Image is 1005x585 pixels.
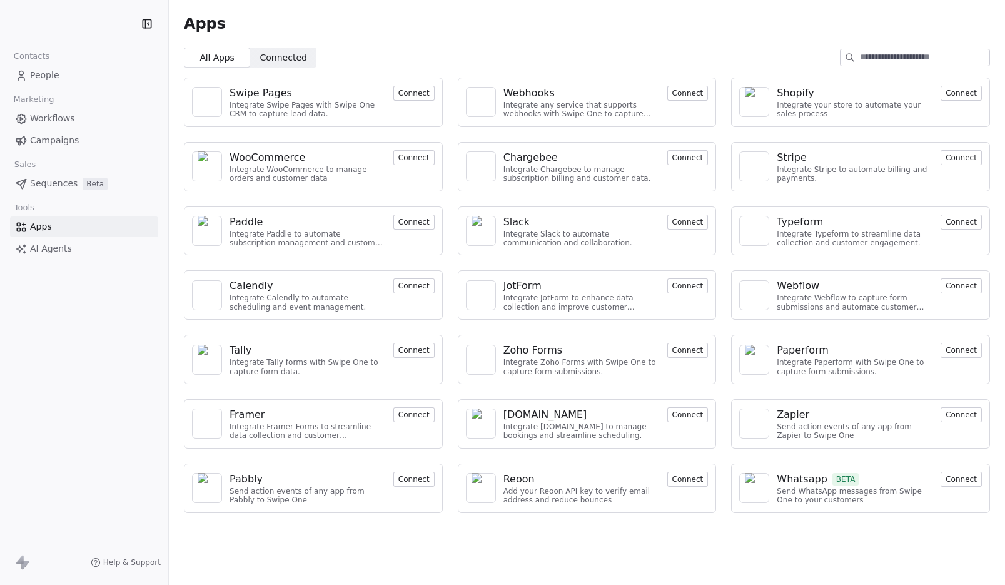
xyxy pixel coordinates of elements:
[503,293,660,312] div: Integrate JotForm to enhance data collection and improve customer engagement.
[393,407,435,422] button: Connect
[472,93,490,111] img: NA
[777,487,933,505] div: Send WhatsApp messages from Swipe One to your customers
[667,409,709,420] a: Connect
[198,93,216,111] img: NA
[739,473,769,503] a: NA
[777,278,819,293] div: Webflow
[503,101,660,119] div: Integrate any service that supports webhooks with Swipe One to capture and automate data workflows.
[777,422,933,440] div: Send action events of any app from Zapier to Swipe One
[667,473,709,485] a: Connect
[466,151,496,181] a: NA
[393,473,435,485] a: Connect
[472,216,490,246] img: NA
[667,280,709,292] a: Connect
[777,230,933,248] div: Integrate Typeform to streamline data collection and customer engagement.
[777,150,806,165] div: Stripe
[941,87,982,99] a: Connect
[667,407,709,422] button: Connect
[503,422,660,440] div: Integrate [DOMAIN_NAME] to manage bookings and streamline scheduling.
[230,215,263,230] div: Paddle
[230,230,386,248] div: Integrate Paddle to automate subscription management and customer engagement.
[777,472,933,487] a: WhatsappBETA
[739,280,769,310] a: NA
[503,165,660,183] div: Integrate Chargebee to manage subscription billing and customer data.
[10,238,158,259] a: AI Agents
[777,215,933,230] a: Typeform
[745,87,764,117] img: NA
[503,86,660,101] a: Webhooks
[503,150,660,165] a: Chargebee
[192,280,222,310] a: NA
[230,165,386,183] div: Integrate WooCommerce to manage orders and customer data
[777,165,933,183] div: Integrate Stripe to automate billing and payments.
[503,150,558,165] div: Chargebee
[198,286,216,305] img: NA
[503,407,587,422] div: [DOMAIN_NAME]
[30,112,75,125] span: Workflows
[941,343,982,358] button: Connect
[103,557,161,567] span: Help & Support
[198,151,216,181] img: NA
[198,414,216,433] img: NA
[230,343,386,358] a: Tally
[745,157,764,176] img: NA
[777,101,933,119] div: Integrate your store to automate your sales process
[192,151,222,181] a: NA
[777,86,814,101] div: Shopify
[667,150,709,165] button: Connect
[941,150,982,165] button: Connect
[472,286,490,305] img: NA
[466,409,496,439] a: NA
[230,86,386,101] a: Swipe Pages
[466,216,496,246] a: NA
[230,422,386,440] div: Integrate Framer Forms to streamline data collection and customer engagement.
[503,86,555,101] div: Webhooks
[230,343,251,358] div: Tally
[941,409,982,420] a: Connect
[198,216,216,246] img: NA
[745,414,764,433] img: NA
[777,472,827,487] div: Whatsapp
[230,293,386,312] div: Integrate Calendly to automate scheduling and event management.
[10,216,158,237] a: Apps
[667,86,709,101] button: Connect
[30,69,59,82] span: People
[777,358,933,376] div: Integrate Paperform with Swipe One to capture form submissions.
[230,86,292,101] div: Swipe Pages
[10,108,158,129] a: Workflows
[30,134,79,147] span: Campaigns
[832,473,859,486] span: BETA
[393,86,435,101] button: Connect
[466,345,496,375] a: NA
[739,345,769,375] a: NA
[230,101,386,119] div: Integrate Swipe Pages with Swipe One CRM to capture lead data.
[230,150,305,165] div: WooCommerce
[472,157,490,176] img: NA
[192,345,222,375] a: NA
[667,343,709,358] button: Connect
[941,151,982,163] a: Connect
[230,278,273,293] div: Calendly
[739,151,769,181] a: NA
[260,51,307,64] span: Connected
[941,278,982,293] button: Connect
[192,216,222,246] a: NA
[10,173,158,194] a: SequencesBeta
[667,87,709,99] a: Connect
[941,86,982,101] button: Connect
[230,358,386,376] div: Integrate Tally forms with Swipe One to capture form data.
[230,278,386,293] a: Calendly
[667,278,709,293] button: Connect
[230,472,263,487] div: Pabbly
[230,150,386,165] a: WooCommerce
[393,472,435,487] button: Connect
[503,407,660,422] a: [DOMAIN_NAME]
[503,215,660,230] a: Slack
[777,86,933,101] a: Shopify
[503,472,660,487] a: Reoon
[472,350,490,369] img: NA
[941,215,982,230] button: Connect
[393,215,435,230] button: Connect
[230,487,386,505] div: Send action events of any app from Pabbly to Swipe One
[503,278,542,293] div: JotForm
